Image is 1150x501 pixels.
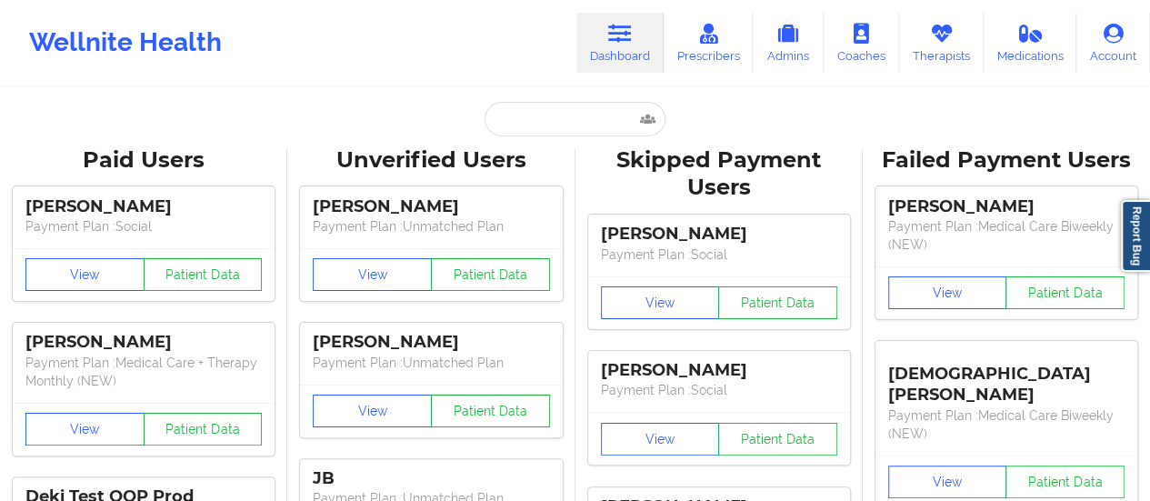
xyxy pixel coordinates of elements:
button: Patient Data [718,423,837,456]
a: Medications [984,13,1077,73]
div: JB [313,468,549,489]
p: Payment Plan : Medical Care Biweekly (NEW) [888,406,1125,443]
a: Prescribers [664,13,754,73]
button: View [313,395,432,427]
a: Admins [753,13,824,73]
p: Payment Plan : Social [601,381,837,399]
a: Coaches [824,13,899,73]
p: Payment Plan : Medical Care Biweekly (NEW) [888,217,1125,254]
div: [PERSON_NAME] [25,332,262,353]
button: Patient Data [431,258,550,291]
button: View [25,413,145,446]
p: Payment Plan : Social [25,217,262,235]
a: Report Bug [1121,200,1150,272]
div: Unverified Users [300,146,562,175]
a: Dashboard [576,13,664,73]
div: [DEMOGRAPHIC_DATA][PERSON_NAME] [888,350,1125,406]
button: Patient Data [1005,276,1125,309]
button: Patient Data [144,258,263,291]
div: Failed Payment Users [875,146,1137,175]
button: View [313,258,432,291]
p: Payment Plan : Medical Care + Therapy Monthly (NEW) [25,354,262,390]
div: Paid Users [13,146,275,175]
button: Patient Data [1005,466,1125,498]
button: View [888,276,1007,309]
div: [PERSON_NAME] [888,196,1125,217]
div: Skipped Payment Users [588,146,850,203]
p: Payment Plan : Unmatched Plan [313,354,549,372]
div: [PERSON_NAME] [601,224,837,245]
p: Payment Plan : Unmatched Plan [313,217,549,235]
button: View [601,423,720,456]
div: [PERSON_NAME] [601,360,837,381]
div: [PERSON_NAME] [313,196,549,217]
p: Payment Plan : Social [601,245,837,264]
div: [PERSON_NAME] [313,332,549,353]
button: Patient Data [144,413,263,446]
button: View [888,466,1007,498]
div: [PERSON_NAME] [25,196,262,217]
button: Patient Data [718,286,837,319]
a: Therapists [899,13,984,73]
button: View [601,286,720,319]
button: Patient Data [431,395,550,427]
button: View [25,258,145,291]
a: Account [1076,13,1150,73]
